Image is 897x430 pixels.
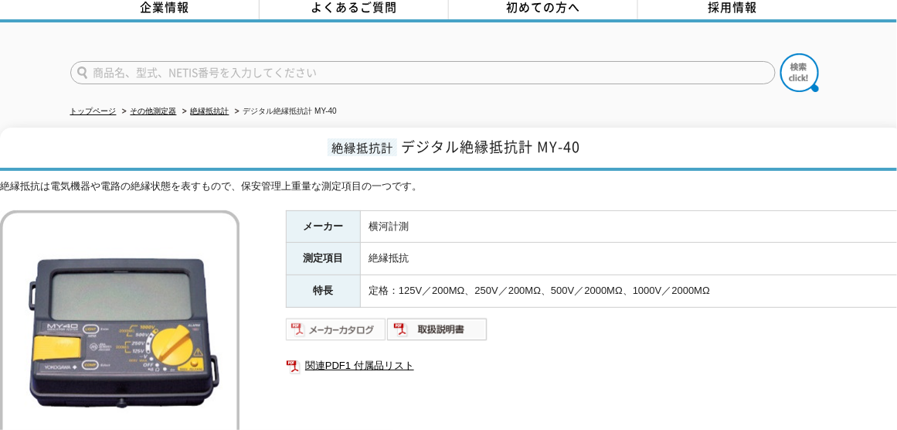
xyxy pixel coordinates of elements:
span: デジタル絶縁抵抗計 MY-40 [401,136,580,157]
li: デジタル絶縁抵抗計 MY-40 [232,104,337,120]
a: その他測定器 [131,107,177,115]
th: 測定項目 [287,243,361,275]
span: 絶縁抵抗計 [328,138,397,156]
a: 取扱説明書 [387,327,488,339]
img: 取扱説明書 [387,317,488,342]
img: メーカーカタログ [286,317,387,342]
input: 商品名、型式、NETIS番号を入力してください [70,61,776,84]
img: btn_search.png [780,53,819,92]
a: トップページ [70,107,117,115]
th: 特長 [287,275,361,308]
a: 絶縁抵抗計 [191,107,229,115]
th: メーカー [287,210,361,243]
a: メーカーカタログ [286,327,387,339]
